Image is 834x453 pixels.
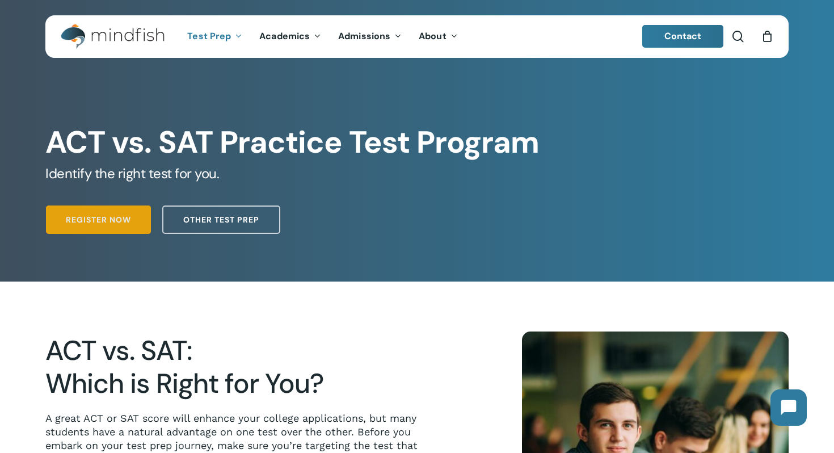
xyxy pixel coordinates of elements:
[45,124,788,161] h1: ACT vs. SAT Practice Test Program
[45,165,788,183] h5: Identify the right test for you.
[419,30,447,42] span: About
[664,30,702,42] span: Contact
[162,205,280,234] a: Other Test Prep
[259,30,310,42] span: Academics
[251,32,330,41] a: Academics
[330,32,410,41] a: Admissions
[642,25,724,48] a: Contact
[338,30,390,42] span: Admissions
[46,205,151,234] a: Register Now
[45,334,443,400] h2: ACT vs. SAT: Which is Right for You?
[66,214,131,225] span: Register Now
[179,32,251,41] a: Test Prep
[761,30,773,43] a: Cart
[410,32,466,41] a: About
[183,214,259,225] span: Other Test Prep
[45,15,789,58] header: Main Menu
[187,30,231,42] span: Test Prep
[179,15,466,58] nav: Main Menu
[759,378,818,437] iframe: Chatbot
